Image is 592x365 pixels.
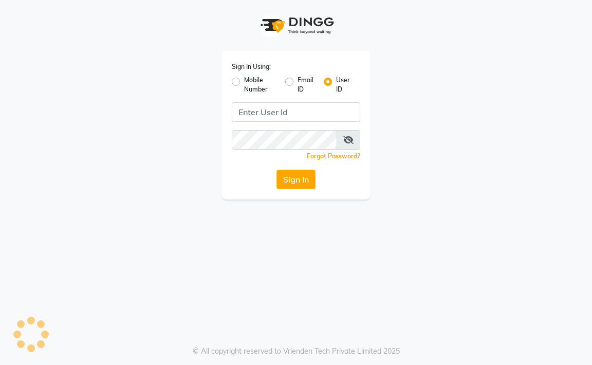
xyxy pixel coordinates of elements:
[336,76,352,94] label: User ID
[244,76,277,94] label: Mobile Number
[255,10,337,41] img: logo1.svg
[307,152,360,160] a: Forgot Password?
[232,62,271,71] label: Sign In Using:
[298,76,315,94] label: Email ID
[276,170,316,189] button: Sign In
[232,130,337,150] input: Username
[232,102,360,122] input: Username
